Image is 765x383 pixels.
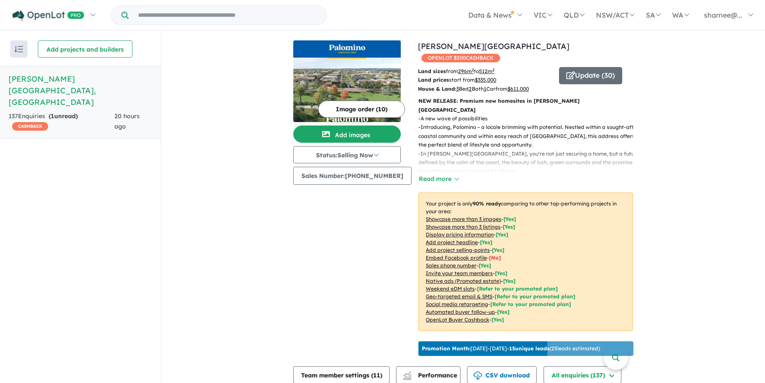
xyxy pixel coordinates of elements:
[49,112,78,120] strong: ( unread)
[418,150,640,176] p: - In [PERSON_NAME][GEOGRAPHIC_DATA], you’re not just securing a home, but a future defined by the...
[418,114,640,123] p: - A new wave of possibilities
[418,86,456,92] b: House & Land:
[15,46,23,52] img: sort.svg
[418,76,553,84] p: start from
[293,167,412,185] button: Sales Number:[PHONE_NUMBER]
[426,247,490,253] u: Add project selling-points
[479,68,495,74] u: 512 m
[418,85,553,93] p: Bed Bath Car from
[473,371,482,380] img: download icon
[426,254,487,261] u: Embed Facebook profile
[9,111,114,132] div: 137 Enquir ies
[373,371,380,379] span: 11
[403,371,411,376] img: line-chart.svg
[495,293,575,300] span: [Refer to your promoted plan]
[509,345,550,352] b: 15 unique leads
[426,309,495,315] u: Automated buyer follow-up
[495,270,507,276] span: [ Yes ]
[426,293,492,300] u: Geo-targeted email & SMS
[426,224,501,230] u: Showcase more than 3 listings
[293,126,401,143] button: Add images
[418,97,633,114] p: NEW RELEASE: Premium new homesites in [PERSON_NAME][GEOGRAPHIC_DATA]
[318,101,405,118] button: Image order (10)
[293,40,401,122] a: Palomino - Armstrong Creek LogoPalomino - Armstrong Creek
[477,285,558,292] span: [Refer to your promoted plan]
[418,193,633,331] p: Your project is only comparing to other top-performing projects in your area: - - - - - - - - - -...
[130,6,325,25] input: Try estate name, suburb, builder or developer
[474,68,495,74] span: to
[418,123,640,149] p: - Introducing, Palomino – a locale brimming with potential. Nestled within a sought-after coastal...
[422,345,470,352] b: Promotion Month:
[293,58,401,122] img: Palomino - Armstrong Creek
[418,67,553,76] p: from
[421,54,500,62] span: OPENLOT $ 200 CASHBACK
[475,77,496,83] u: $ 335,000
[458,68,474,74] u: 296 m
[426,216,501,222] u: Showcase more than 3 images
[51,112,54,120] span: 1
[418,41,569,51] a: [PERSON_NAME][GEOGRAPHIC_DATA]
[503,224,515,230] span: [ Yes ]
[12,10,84,21] img: Openlot PRO Logo White
[418,77,449,83] b: Land prices
[484,86,486,92] u: 1
[456,86,459,92] u: 3
[492,316,504,323] span: [Yes]
[492,247,504,253] span: [ Yes ]
[293,146,401,163] button: Status:Selling Now
[472,67,474,72] sup: 2
[503,278,516,284] span: [Yes]
[12,122,48,131] span: CASHBACK
[479,262,491,269] span: [ Yes ]
[426,262,476,269] u: Sales phone number
[473,200,501,207] b: 90 % ready
[418,174,459,184] button: Read more
[426,301,488,307] u: Social media retargeting
[704,11,742,19] span: sharnee@...
[297,44,397,54] img: Palomino - Armstrong Creek Logo
[492,67,495,72] sup: 2
[426,316,489,323] u: OpenLot Buyer Cashback
[38,40,132,58] button: Add projects and builders
[426,285,475,292] u: Weekend eDM slots
[418,68,446,74] b: Land sizes
[469,86,472,92] u: 2
[9,73,152,108] h5: [PERSON_NAME][GEOGRAPHIC_DATA] , [GEOGRAPHIC_DATA]
[480,239,492,245] span: [ Yes ]
[422,345,600,352] p: [DATE] - [DATE] - ( 25 leads estimated)
[114,112,140,130] span: 20 hours ago
[507,86,529,92] u: $ 611,000
[497,309,510,315] span: [Yes]
[490,301,571,307] span: [Refer to your promoted plan]
[426,231,494,238] u: Display pricing information
[504,216,516,222] span: [ Yes ]
[426,270,493,276] u: Invite your team members
[404,371,457,379] span: Performance
[426,239,478,245] u: Add project headline
[489,254,501,261] span: [ No ]
[496,231,508,238] span: [ Yes ]
[403,374,412,380] img: bar-chart.svg
[426,278,501,284] u: Native ads (Promoted estate)
[559,67,622,84] button: Update (30)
